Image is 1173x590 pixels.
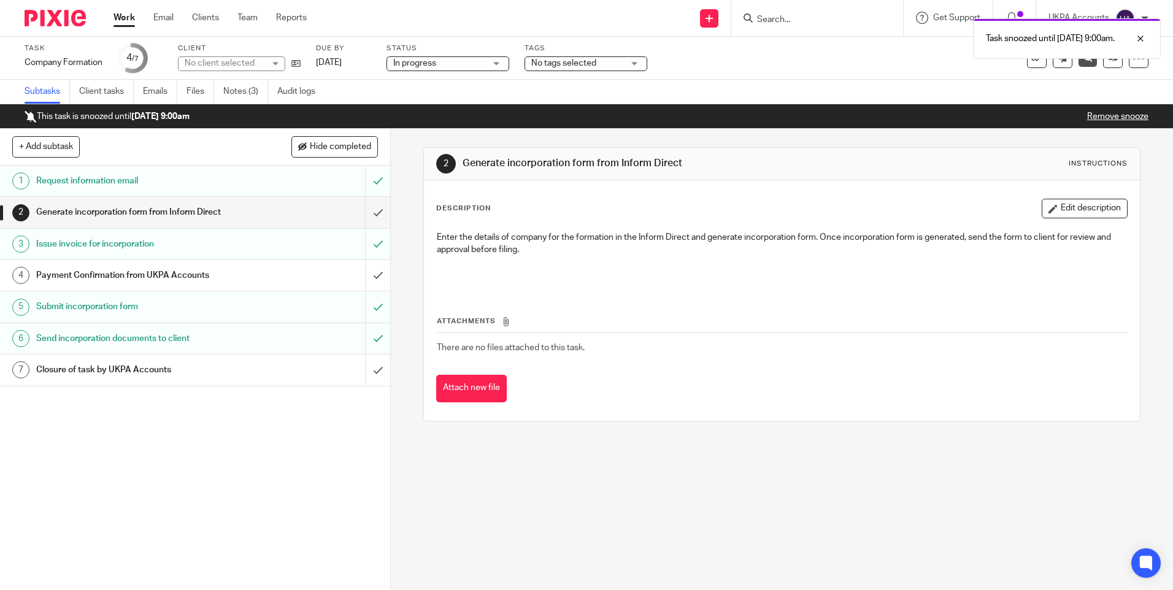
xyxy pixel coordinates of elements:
h1: Request information email [36,172,247,190]
b: [DATE] 9:00am [131,112,190,121]
span: There are no files attached to this task. [437,343,585,352]
h1: Payment Confirmation from UKPA Accounts [36,266,247,285]
div: 4 [126,51,139,65]
div: Company Formation [25,56,102,69]
p: Enter the details of company for the formation in the Inform Direct and generate incorporation fo... [437,231,1126,256]
label: Tags [525,44,647,53]
label: Client [178,44,301,53]
button: Edit description [1042,199,1128,218]
h1: Closure of task by UKPA Accounts [36,361,247,379]
h1: Send incorporation documents to client [36,329,247,348]
a: Work [113,12,135,24]
a: Subtasks [25,80,70,104]
div: 4 [12,267,29,284]
span: No tags selected [531,59,596,67]
a: Notes (3) [223,80,268,104]
a: Files [187,80,214,104]
div: Instructions [1069,159,1128,169]
h1: Generate incorporation form from Inform Direct [463,157,808,170]
img: svg%3E [1115,9,1135,28]
div: 6 [12,330,29,347]
label: Status [387,44,509,53]
button: + Add subtask [12,136,80,157]
h1: Generate incorporation form from Inform Direct [36,203,247,221]
small: /7 [132,55,139,62]
div: 2 [12,204,29,221]
a: Client tasks [79,80,134,104]
p: Description [436,204,491,213]
a: Clients [192,12,219,24]
label: Due by [316,44,371,53]
span: Attachments [437,318,496,324]
p: This task is snoozed until [25,110,190,123]
div: 1 [12,172,29,190]
label: Task [25,44,102,53]
a: Team [237,12,258,24]
a: Emails [143,80,177,104]
button: Hide completed [291,136,378,157]
button: Attach new file [436,375,507,402]
a: Email [153,12,174,24]
span: Hide completed [310,142,371,152]
span: [DATE] [316,58,342,67]
p: Task snoozed until [DATE] 9:00am. [986,33,1115,45]
a: Audit logs [277,80,325,104]
div: No client selected [185,57,264,69]
h1: Submit incorporation form [36,297,247,316]
a: Reports [276,12,307,24]
div: 5 [12,299,29,316]
a: Remove snooze [1087,112,1148,121]
img: Pixie [25,10,86,26]
div: 2 [436,154,456,174]
span: In progress [393,59,436,67]
h1: Issue invoice for incorporation [36,235,247,253]
div: 3 [12,236,29,253]
div: 7 [12,361,29,378]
